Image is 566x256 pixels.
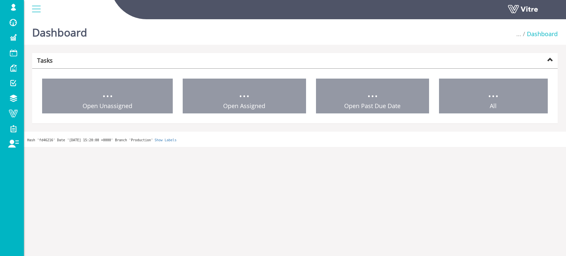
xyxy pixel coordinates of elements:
[344,102,401,110] span: Open Past Due Date
[439,79,548,114] a: ... All
[239,82,250,101] span: ...
[516,30,521,38] span: ...
[83,102,132,110] span: Open Unassigned
[32,17,87,45] h1: Dashboard
[183,79,306,114] a: ... Open Assigned
[316,79,429,114] a: ... Open Past Due Date
[488,82,499,101] span: ...
[490,102,497,110] span: All
[27,138,153,142] span: Hash 'fd46216' Date '[DATE] 15:20:00 +0000' Branch 'Production'
[223,102,265,110] span: Open Assigned
[367,82,378,101] span: ...
[521,30,558,38] li: Dashboard
[37,56,53,64] strong: Tasks
[102,82,113,101] span: ...
[155,138,176,142] a: Show Labels
[42,79,173,114] a: ... Open Unassigned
